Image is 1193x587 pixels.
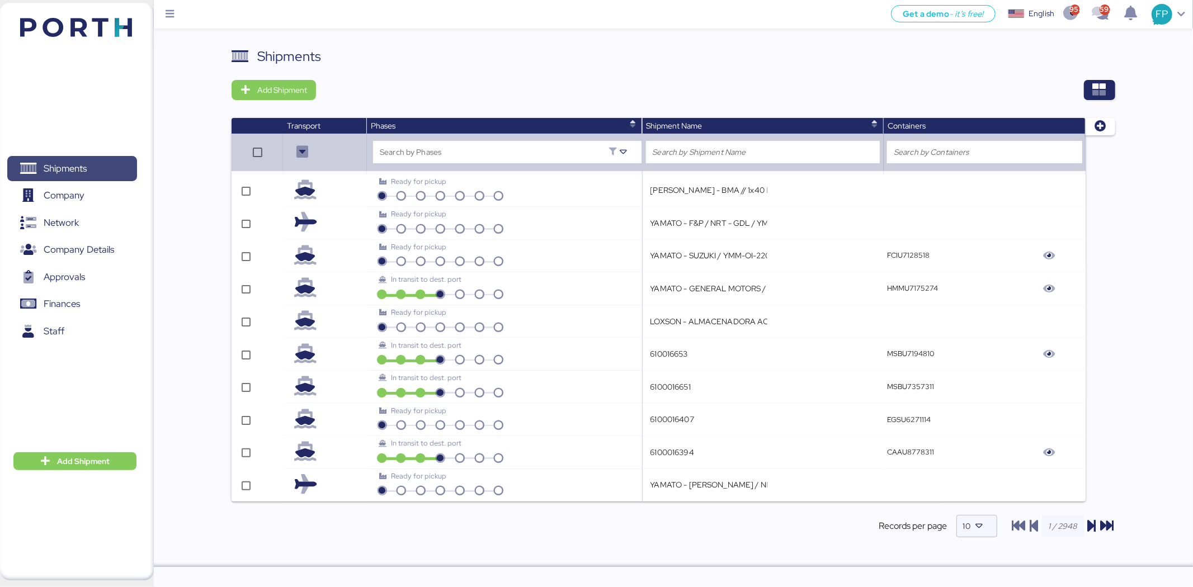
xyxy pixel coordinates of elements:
[7,318,137,344] a: Staff
[879,519,947,533] span: Records per page
[887,415,931,424] q-button: EGSU6271114
[391,242,446,252] span: Ready for pickup
[887,283,938,293] q-button: HMMU7175274
[257,46,321,67] div: Shipments
[887,250,930,260] q-button: FCIU7128518
[44,323,64,339] span: Staff
[1029,8,1054,20] div: English
[7,291,137,317] a: Finances
[161,5,180,24] button: Menu
[887,447,934,457] q-button: CAAU8778311
[391,406,446,415] span: Ready for pickup
[44,187,84,203] span: Company
[232,80,316,100] button: Add Shipment
[887,349,934,358] q-button: MSBU7194810
[963,521,970,531] span: 10
[391,209,446,219] span: Ready for pickup
[391,307,446,317] span: Ready for pickup
[257,83,307,97] span: Add Shipment
[57,455,110,468] span: Add Shipment
[391,438,461,448] span: In transit to dest. port
[44,160,87,177] span: Shipments
[653,145,874,159] input: Search by Shipment Name
[391,373,461,382] span: In transit to dest. port
[391,177,446,186] span: Ready for pickup
[13,452,136,470] button: Add Shipment
[888,121,926,131] span: Containers
[44,269,85,285] span: Approvals
[7,237,137,263] a: Company Details
[44,242,114,258] span: Company Details
[391,274,461,284] span: In transit to dest. port
[7,210,137,236] a: Network
[7,156,137,182] a: Shipments
[1156,7,1168,21] span: FP
[7,183,137,209] a: Company
[894,145,1075,159] input: Search by Containers
[887,382,934,391] q-button: MSBU7357311
[1042,515,1084,537] input: 1 / 2948
[287,121,320,131] span: Transport
[7,264,137,290] a: Approvals
[391,340,461,350] span: In transit to dest. port
[646,121,702,131] span: Shipment Name
[371,121,395,131] span: Phases
[44,296,80,312] span: Finances
[391,471,446,481] span: Ready for pickup
[44,215,79,231] span: Network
